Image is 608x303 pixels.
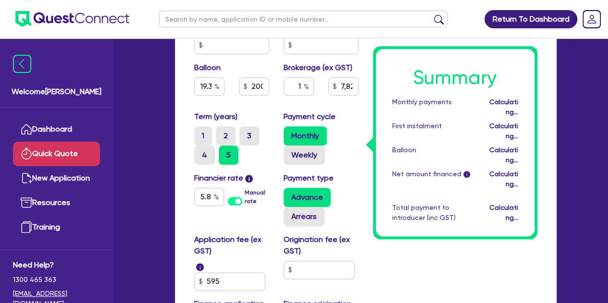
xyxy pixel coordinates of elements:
span: i [245,175,253,182]
img: new-application [21,172,32,184]
label: Arrears [284,207,324,226]
label: Advance [284,188,331,207]
a: Dashboard [13,117,100,142]
span: Calculating... [489,98,518,116]
label: Manual rate [245,188,269,206]
div: Balloon [385,145,479,165]
a: Dropdown toggle [579,7,604,32]
div: Monthly payments [385,97,479,117]
img: quick-quote [21,148,32,159]
label: Financier rate [194,172,253,184]
h1: Summary [392,66,518,89]
img: training [21,221,32,233]
span: i [196,263,204,271]
a: Quick Quote [13,142,100,166]
label: Payment cycle [284,111,335,122]
span: 1300 465 363 [13,275,100,285]
label: Monthly [284,126,327,145]
img: resources [21,197,32,208]
label: 3 [239,126,259,145]
label: 5 [219,145,238,165]
div: Net amount financed [385,169,479,189]
div: First instalment [385,121,479,141]
input: Search by name, application ID or mobile number... [159,11,447,27]
span: Need Help? [13,259,100,271]
label: Payment type [284,172,334,184]
label: Brokerage (ex GST) [284,62,352,73]
label: 1 [194,126,212,145]
span: Calculating... [489,146,518,164]
span: Calculating... [489,204,518,221]
label: Weekly [284,145,325,165]
label: 2 [216,126,236,145]
img: icon-menu-close [13,55,31,73]
a: Resources [13,191,100,215]
span: Calculating... [489,122,518,140]
label: Balloon [194,62,221,73]
span: Welcome [PERSON_NAME] [12,86,101,97]
span: i [463,171,470,178]
label: 4 [194,145,215,165]
a: Training [13,215,100,240]
label: Term (years) [194,111,237,122]
a: Return To Dashboard [484,10,577,28]
a: New Application [13,166,100,191]
label: Origination fee (ex GST) [284,234,359,257]
img: quest-connect-logo-blue [15,11,129,27]
label: Application fee (ex GST) [194,234,269,257]
div: Total payment to introducer (inc GST) [385,203,479,223]
span: Calculating... [489,170,518,188]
